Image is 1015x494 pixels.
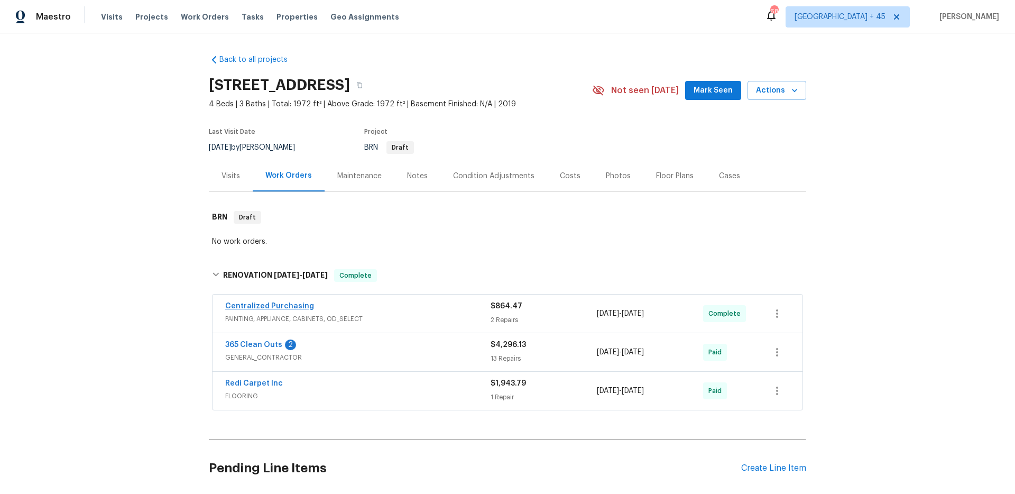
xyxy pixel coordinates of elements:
span: [DATE] [209,144,231,151]
span: Draft [235,212,260,223]
a: Redi Carpet Inc [225,380,283,387]
div: Photos [606,171,631,181]
div: No work orders. [212,236,803,247]
a: Back to all projects [209,54,310,65]
span: Not seen [DATE] [611,85,679,96]
span: BRN [364,144,414,151]
div: Work Orders [265,170,312,181]
span: Geo Assignments [330,12,399,22]
span: Complete [335,270,376,281]
span: $4,296.13 [491,341,526,349]
span: [DATE] [597,310,619,317]
div: Condition Adjustments [453,171,534,181]
a: Centralized Purchasing [225,303,314,310]
span: 4 Beds | 3 Baths | Total: 1972 ft² | Above Grade: 1972 ft² | Basement Finished: N/A | 2019 [209,99,592,109]
span: [DATE] [302,271,328,279]
span: Work Orders [181,12,229,22]
div: Notes [407,171,428,181]
span: Tasks [242,13,264,21]
span: [DATE] [622,310,644,317]
div: Maintenance [337,171,382,181]
span: Draft [387,144,413,151]
div: BRN Draft [209,200,806,234]
span: Projects [135,12,168,22]
div: 1 Repair [491,392,597,402]
span: PAINTING, APPLIANCE, CABINETS, OD_SELECT [225,314,491,324]
span: FLOORING [225,391,491,401]
span: GENERAL_CONTRACTOR [225,352,491,363]
div: RENOVATION [DATE]-[DATE]Complete [209,259,806,292]
span: - [597,347,644,358]
span: Paid [708,347,726,358]
div: Costs [560,171,580,181]
div: Cases [719,171,740,181]
div: 683 [770,6,778,17]
span: Last Visit Date [209,129,255,135]
span: - [597,308,644,319]
span: Complete [708,308,745,319]
div: by [PERSON_NAME] [209,141,308,154]
span: [PERSON_NAME] [935,12,999,22]
div: 2 Repairs [491,315,597,325]
div: 2 [285,340,296,350]
span: Project [364,129,387,135]
span: $864.47 [491,303,522,310]
span: [DATE] [597,387,619,395]
button: Mark Seen [685,81,741,100]
span: [DATE] [274,271,299,279]
span: Properties [276,12,318,22]
div: 13 Repairs [491,353,597,364]
a: 365 Clean Outs [225,341,282,349]
span: Mark Seen [694,84,733,97]
span: [DATE] [597,349,619,356]
span: [GEOGRAPHIC_DATA] + 45 [795,12,885,22]
div: Create Line Item [741,463,806,473]
span: [DATE] [622,387,644,395]
span: Maestro [36,12,71,22]
span: Paid [708,386,726,396]
h2: Pending Line Items [209,444,741,493]
div: Visits [222,171,240,181]
div: Floor Plans [656,171,694,181]
span: - [274,271,328,279]
h6: BRN [212,211,227,224]
span: $1,943.79 [491,380,526,387]
button: Copy Address [350,76,369,95]
span: [DATE] [622,349,644,356]
span: Visits [101,12,123,22]
h2: [STREET_ADDRESS] [209,80,350,90]
span: - [597,386,644,396]
span: Actions [756,84,798,97]
button: Actions [748,81,806,100]
h6: RENOVATION [223,269,328,282]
